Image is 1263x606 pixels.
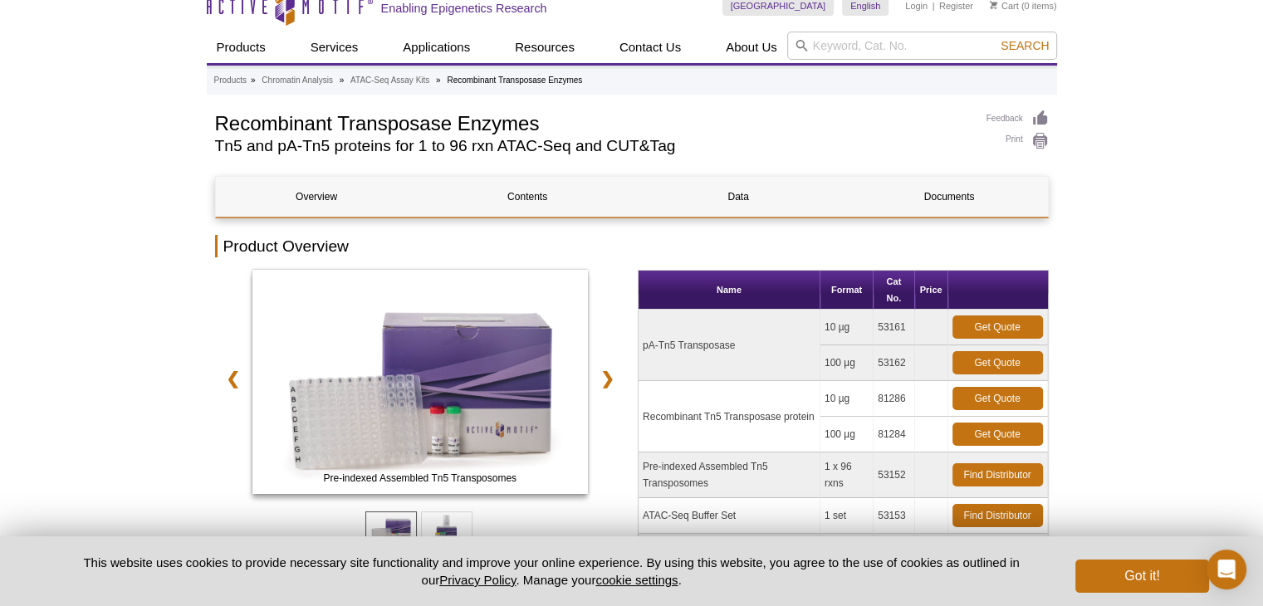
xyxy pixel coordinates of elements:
[350,73,429,88] a: ATAC-Seq Assay Kits
[952,463,1043,486] a: Find Distributor
[986,132,1049,150] a: Print
[215,139,970,154] h2: Tn5 and pA-Tn5 proteins for 1 to 96 rxn ATAC-Seq and CUT&Tag
[251,76,256,85] li: »
[874,534,914,569] td: 53169
[990,1,997,9] img: Your Cart
[639,271,820,310] th: Name
[787,32,1057,60] input: Keyword, Cat. No.
[427,177,629,217] a: Contents
[215,110,970,134] h1: Recombinant Transposase Enzymes
[1075,560,1208,593] button: Got it!
[820,534,874,569] td: 1 set
[820,498,874,534] td: 1 set
[439,573,516,587] a: Privacy Policy
[952,315,1043,339] a: Get Quote
[590,359,625,398] a: ❯
[874,310,914,345] td: 53161
[216,177,418,217] a: Overview
[820,345,874,381] td: 100 µg
[874,417,914,452] td: 81284
[639,534,820,569] td: CUT&Tag-IT Assay Buffer Set - Cells
[915,271,948,310] th: Price
[874,381,914,417] td: 81286
[55,554,1049,589] p: This website uses cookies to provide necessary site functionality and improve your online experie...
[952,423,1043,446] a: Get Quote
[820,271,874,310] th: Format
[595,573,678,587] button: cookie settings
[214,73,247,88] a: Products
[639,498,820,534] td: ATAC-Seq Buffer Set
[505,32,585,63] a: Resources
[820,452,874,498] td: 1 x 96 rxns
[874,271,914,310] th: Cat No.
[874,345,914,381] td: 53162
[952,351,1043,374] a: Get Quote
[986,110,1049,128] a: Feedback
[820,417,874,452] td: 100 µg
[639,452,820,498] td: Pre-indexed Assembled Tn5 Transposomes
[996,38,1054,53] button: Search
[262,73,333,88] a: Chromatin Analysis
[447,76,582,85] li: Recombinant Transposase Enzymes
[952,504,1043,527] a: Find Distributor
[820,310,874,345] td: 10 µg
[952,387,1043,410] a: Get Quote
[849,177,1050,217] a: Documents
[393,32,480,63] a: Applications
[820,381,874,417] td: 10 µg
[639,381,820,452] td: Recombinant Tn5 Transposase protein
[1207,550,1246,589] div: Open Intercom Messenger
[1001,39,1049,52] span: Search
[256,470,585,486] span: Pre-indexed Assembled Tn5 Transposomes
[215,359,251,398] a: ❮
[436,76,441,85] li: »
[340,76,345,85] li: »
[252,270,589,499] a: ATAC-Seq Kit
[207,32,276,63] a: Products
[716,32,787,63] a: About Us
[639,310,820,381] td: pA-Tn5 Transposase
[381,1,547,16] h2: Enabling Epigenetics Research
[252,270,589,494] img: Pre-indexed Assembled Tn5 Transposomes
[638,177,840,217] a: Data
[301,32,369,63] a: Services
[215,235,1049,257] h2: Product Overview
[609,32,691,63] a: Contact Us
[874,498,914,534] td: 53153
[874,452,914,498] td: 53152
